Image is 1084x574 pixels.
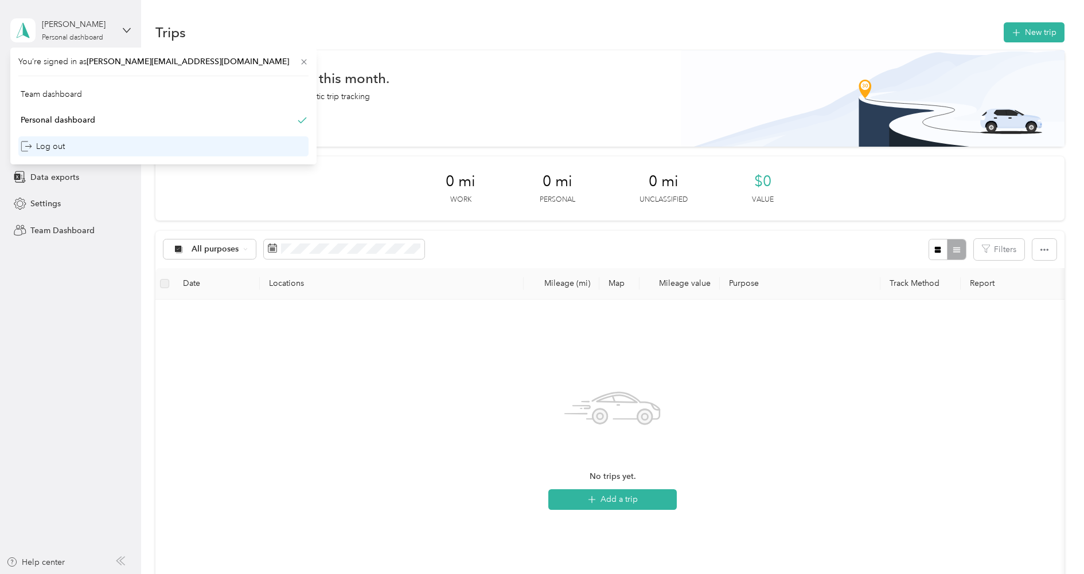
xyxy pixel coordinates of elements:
span: [PERSON_NAME][EMAIL_ADDRESS][DOMAIN_NAME] [87,57,289,66]
button: Help center [6,556,65,568]
img: Banner [681,50,1064,147]
th: Locations [260,268,524,300]
span: No trips yet. [590,470,636,483]
p: Personal [540,195,575,205]
span: Data exports [30,171,79,183]
th: Track Method [880,268,961,300]
h1: Trips [155,26,186,38]
div: [PERSON_NAME] [42,18,114,30]
th: Mileage value [640,268,720,300]
div: Log out [21,140,65,152]
span: 0 mi [649,172,679,191]
th: Purpose [720,268,880,300]
span: 0 mi [446,172,475,191]
span: 0 mi [543,172,572,191]
button: Filters [974,239,1024,260]
th: Map [599,268,640,300]
span: Settings [30,198,61,210]
iframe: Everlance-gr Chat Button Frame [1020,510,1084,574]
p: Value [752,195,774,205]
span: All purposes [192,245,239,253]
span: $0 [754,172,771,191]
th: Mileage (mi) [524,268,599,300]
button: Add a trip [548,489,677,510]
th: Date [174,268,260,300]
div: Personal dashboard [42,34,103,41]
p: Work [450,195,471,205]
p: Unclassified [640,195,688,205]
th: Report [961,268,1065,300]
div: Team dashboard [21,88,82,100]
span: Team Dashboard [30,225,95,237]
span: You’re signed in as [18,56,309,68]
button: New trip [1004,22,1064,42]
div: Personal dashboard [21,114,95,126]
